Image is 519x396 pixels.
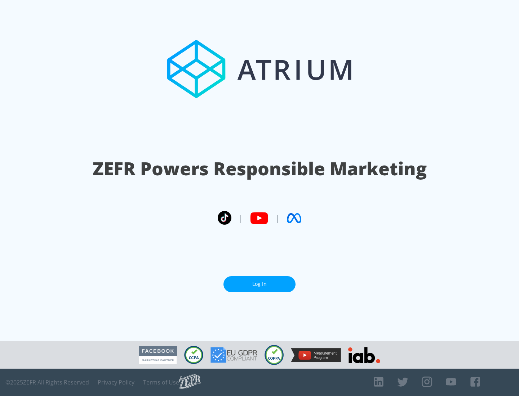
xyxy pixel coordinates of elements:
img: IAB [348,347,380,363]
img: COPPA Compliant [265,345,284,365]
a: Privacy Policy [98,379,134,386]
img: GDPR Compliant [210,347,257,363]
span: © 2025 ZEFR All Rights Reserved [5,379,89,386]
span: | [275,213,280,224]
img: YouTube Measurement Program [291,348,341,362]
img: CCPA Compliant [184,346,203,364]
img: Facebook Marketing Partner [139,346,177,364]
h1: ZEFR Powers Responsible Marketing [93,156,427,181]
a: Terms of Use [143,379,179,386]
span: | [239,213,243,224]
a: Log In [223,276,296,292]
